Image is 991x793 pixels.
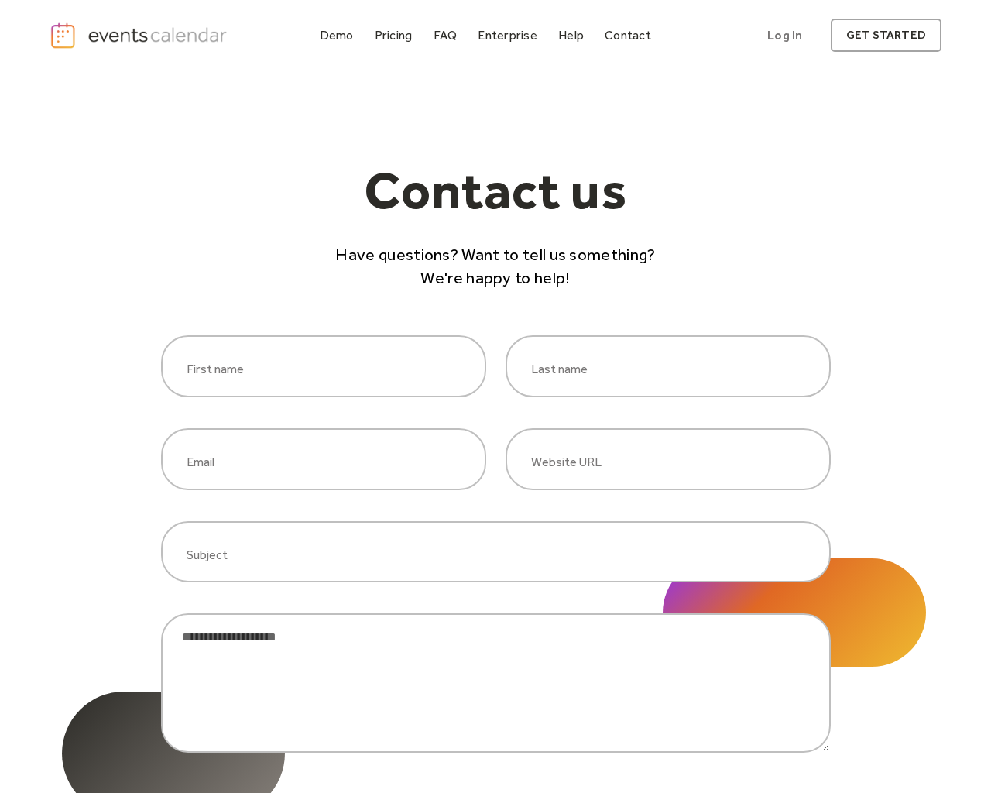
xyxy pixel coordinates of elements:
[314,25,360,46] a: Demo
[328,243,663,289] p: Have questions? Want to tell us something? We're happy to help!
[375,31,413,39] div: Pricing
[478,31,537,39] div: Enterprise
[369,25,419,46] a: Pricing
[427,25,464,46] a: FAQ
[471,25,543,46] a: Enterprise
[50,22,231,50] a: home
[752,19,818,52] a: Log In
[328,163,663,232] h1: Contact us
[558,31,584,39] div: Help
[831,19,941,52] a: get started
[552,25,590,46] a: Help
[320,31,354,39] div: Demo
[434,31,458,39] div: FAQ
[598,25,657,46] a: Contact
[605,31,651,39] div: Contact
